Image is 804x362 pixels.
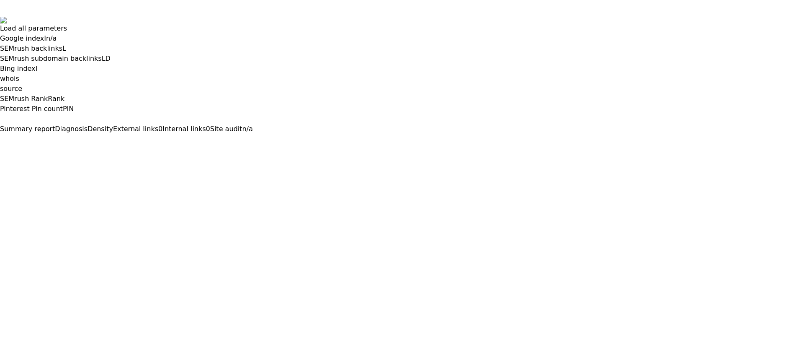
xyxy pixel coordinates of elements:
span: Internal links [162,125,206,133]
span: Site audit [210,125,242,133]
span: LD [102,54,111,62]
span: I [36,65,38,72]
span: n/a [242,125,253,133]
span: Diagnosis [55,125,88,133]
span: External links [113,125,158,133]
span: I [44,34,46,42]
a: n/a [46,34,57,42]
span: 0 [158,125,162,133]
span: PIN [63,105,74,113]
a: Site auditn/a [210,125,253,133]
span: Density [88,125,113,133]
span: L [62,44,66,52]
span: Rank [48,95,64,103]
span: 0 [206,125,210,133]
